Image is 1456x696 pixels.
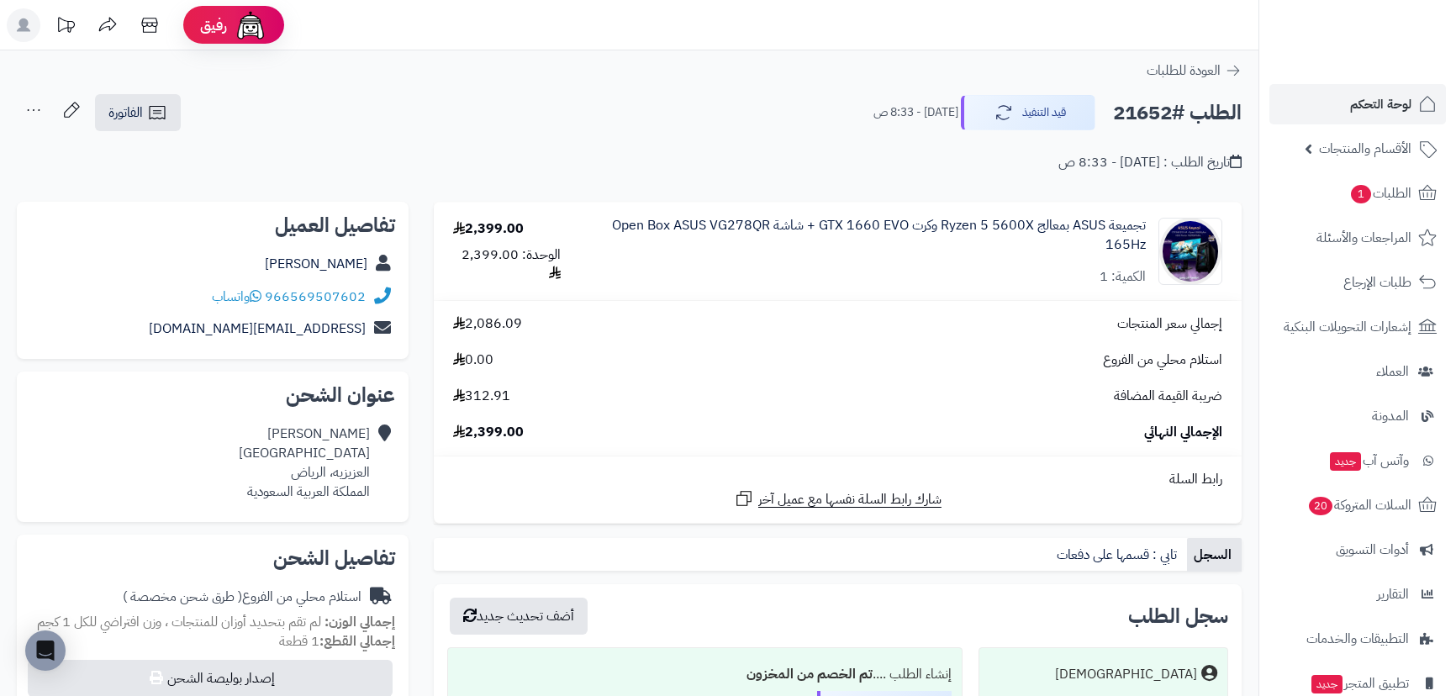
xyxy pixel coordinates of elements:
div: استلام محلي من الفروع [123,588,361,607]
span: تطبيق المتجر [1310,672,1409,695]
span: أدوات التسويق [1336,538,1409,562]
h2: عنوان الشحن [30,385,395,405]
div: إنشاء الطلب .... [458,658,952,691]
button: قيد التنفيذ [961,95,1095,130]
a: العملاء [1269,351,1446,392]
a: وآتس آبجديد [1269,440,1446,481]
span: العودة للطلبات [1147,61,1221,81]
span: وآتس آب [1328,449,1409,472]
div: رابط السلة [440,470,1235,489]
a: 966569507602 [265,287,366,307]
a: التقارير [1269,574,1446,614]
span: 1 [1351,185,1371,203]
div: [PERSON_NAME] [GEOGRAPHIC_DATA] العزيزيه، الرياض المملكة العربية السعودية [239,424,370,501]
h2: تفاصيل الشحن [30,548,395,568]
a: العودة للطلبات [1147,61,1242,81]
span: 2,086.09 [453,314,522,334]
div: الوحدة: 2,399.00 [453,245,561,284]
span: الإجمالي النهائي [1144,423,1222,442]
span: 0.00 [453,351,493,370]
span: الفاتورة [108,103,143,123]
a: المراجعات والأسئلة [1269,218,1446,258]
div: [DEMOGRAPHIC_DATA] [1055,665,1197,684]
span: التقارير [1377,583,1409,606]
span: 20 [1309,497,1332,515]
span: استلام محلي من الفروع [1103,351,1222,370]
a: تجميعة ASUS بمعالج Ryzen 5 5600X وكرت GTX 1660 EVO + شاشة Open Box ASUS VG278QR 165Hz [599,216,1147,255]
small: [DATE] - 8:33 ص [873,104,958,121]
a: السلات المتروكة20 [1269,485,1446,525]
a: أدوات التسويق [1269,530,1446,570]
h2: تفاصيل العميل [30,215,395,235]
span: شارك رابط السلة نفسها مع عميل آخر [758,490,942,509]
span: رفيق [200,15,227,35]
span: الطلبات [1349,182,1411,205]
a: شارك رابط السلة نفسها مع عميل آخر [734,488,942,509]
a: لوحة التحكم [1269,84,1446,124]
div: Open Intercom Messenger [25,630,66,671]
span: إجمالي سعر المنتجات [1117,314,1222,334]
img: ai-face.png [234,8,267,42]
a: السجل [1187,538,1242,572]
span: العملاء [1376,360,1409,383]
span: المراجعات والأسئلة [1316,226,1411,250]
span: التطبيقات والخدمات [1306,627,1409,651]
span: جديد [1330,452,1361,471]
a: [EMAIL_ADDRESS][DOMAIN_NAME] [149,319,366,339]
span: 312.91 [453,387,510,406]
img: 1753203146-%D8%AA%D8%AC%D9%85%D9%8A%D8%B9%D8%A9%20ASUS-90x90.jpg [1159,218,1221,285]
a: واتساب [212,287,261,307]
a: طلبات الإرجاع [1269,262,1446,303]
div: تاريخ الطلب : [DATE] - 8:33 ص [1058,153,1242,172]
button: أضف تحديث جديد [450,598,588,635]
div: الكمية: 1 [1100,267,1146,287]
span: ( طرق شحن مخصصة ) [123,587,242,607]
span: 2,399.00 [453,423,524,442]
a: [PERSON_NAME] [265,254,367,274]
span: لم تقم بتحديد أوزان للمنتجات ، وزن افتراضي للكل 1 كجم [37,612,321,632]
a: المدونة [1269,396,1446,436]
a: تحديثات المنصة [45,8,87,46]
strong: إجمالي الوزن: [324,612,395,632]
span: المدونة [1372,404,1409,428]
span: طلبات الإرجاع [1343,271,1411,294]
a: التطبيقات والخدمات [1269,619,1446,659]
div: 2,399.00 [453,219,524,239]
a: الطلبات1 [1269,173,1446,214]
span: لوحة التحكم [1350,92,1411,116]
span: الأقسام والمنتجات [1319,137,1411,161]
span: السلات المتروكة [1307,493,1411,517]
h2: الطلب #21652 [1113,96,1242,130]
b: تم الخصم من المخزون [746,664,873,684]
strong: إجمالي القطع: [319,631,395,651]
a: إشعارات التحويلات البنكية [1269,307,1446,347]
span: إشعارات التحويلات البنكية [1284,315,1411,339]
a: الفاتورة [95,94,181,131]
h3: سجل الطلب [1128,606,1228,626]
a: تابي : قسمها على دفعات [1050,538,1187,572]
span: ضريبة القيمة المضافة [1114,387,1222,406]
small: 1 قطعة [279,631,395,651]
span: جديد [1311,675,1343,693]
